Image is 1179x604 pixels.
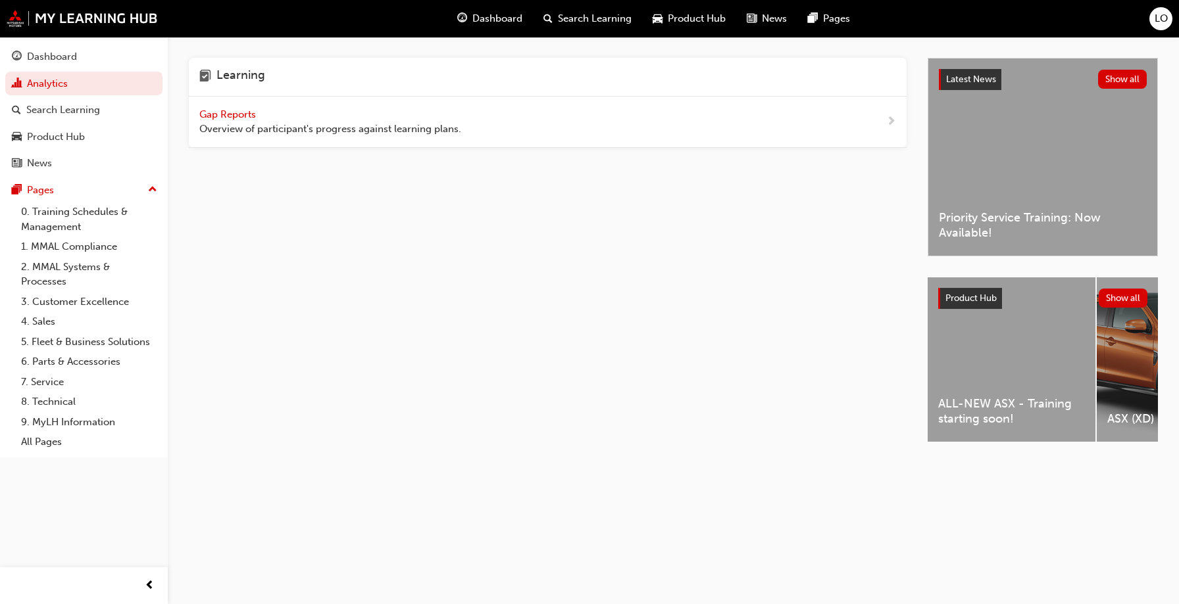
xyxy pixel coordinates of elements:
a: All Pages [16,432,163,452]
button: Show all [1099,289,1148,308]
div: Dashboard [27,49,77,64]
span: Priority Service Training: Now Available! [939,210,1147,240]
a: News [5,151,163,175]
span: guage-icon [12,51,22,63]
span: News [762,11,787,26]
a: guage-iconDashboard [447,5,533,32]
div: News [27,156,52,171]
span: car-icon [12,131,22,143]
span: search-icon [543,11,553,27]
button: Pages [5,178,163,202]
a: 7. Service [16,372,163,392]
a: Product HubShow all [938,288,1147,309]
h4: Learning [216,68,265,85]
span: Dashboard [472,11,522,26]
a: Gap Reports Overview of participant's progress against learning plans.next-icon [189,97,907,148]
span: Latest News [946,74,996,85]
span: news-icon [12,158,22,170]
a: search-iconSearch Learning [533,5,642,32]
span: LO [1155,11,1168,26]
a: 8. Technical [16,392,163,412]
img: mmal [7,10,158,27]
span: up-icon [148,181,157,198]
a: Product Hub [5,125,163,149]
span: car-icon [653,11,663,27]
a: Search Learning [5,98,163,122]
a: Latest NewsShow allPriority Service Training: Now Available! [928,58,1158,256]
span: search-icon [12,105,21,116]
div: Product Hub [27,129,85,145]
span: Overview of participant's progress against learning plans. [199,122,461,137]
a: car-iconProduct Hub [642,5,736,32]
div: Pages [27,183,54,198]
a: 0. Training Schedules & Management [16,202,163,237]
a: pages-iconPages [797,5,861,32]
a: 1. MMAL Compliance [16,237,163,257]
span: news-icon [747,11,757,27]
span: learning-icon [199,68,211,85]
button: Show all [1098,70,1147,89]
span: guage-icon [457,11,467,27]
span: pages-icon [808,11,818,27]
span: Search Learning [558,11,632,26]
span: Pages [823,11,850,26]
span: Product Hub [945,292,997,304]
a: Latest NewsShow all [939,69,1147,90]
a: 3. Customer Excellence [16,292,163,312]
a: 5. Fleet & Business Solutions [16,332,163,352]
span: Gap Reports [199,108,259,120]
div: Search Learning [26,103,100,118]
span: Product Hub [668,11,726,26]
button: LO [1149,7,1172,30]
a: Analytics [5,72,163,96]
a: 2. MMAL Systems & Processes [16,257,163,292]
a: ALL-NEW ASX - Training starting soon! [928,277,1095,442]
span: chart-icon [12,78,22,90]
a: Dashboard [5,45,163,69]
span: ALL-NEW ASX - Training starting soon! [938,396,1085,426]
span: prev-icon [145,578,155,594]
span: next-icon [886,114,896,130]
a: 6. Parts & Accessories [16,352,163,372]
a: 9. MyLH Information [16,412,163,432]
span: pages-icon [12,185,22,197]
a: news-iconNews [736,5,797,32]
a: 4. Sales [16,312,163,332]
button: DashboardAnalyticsSearch LearningProduct HubNews [5,42,163,178]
